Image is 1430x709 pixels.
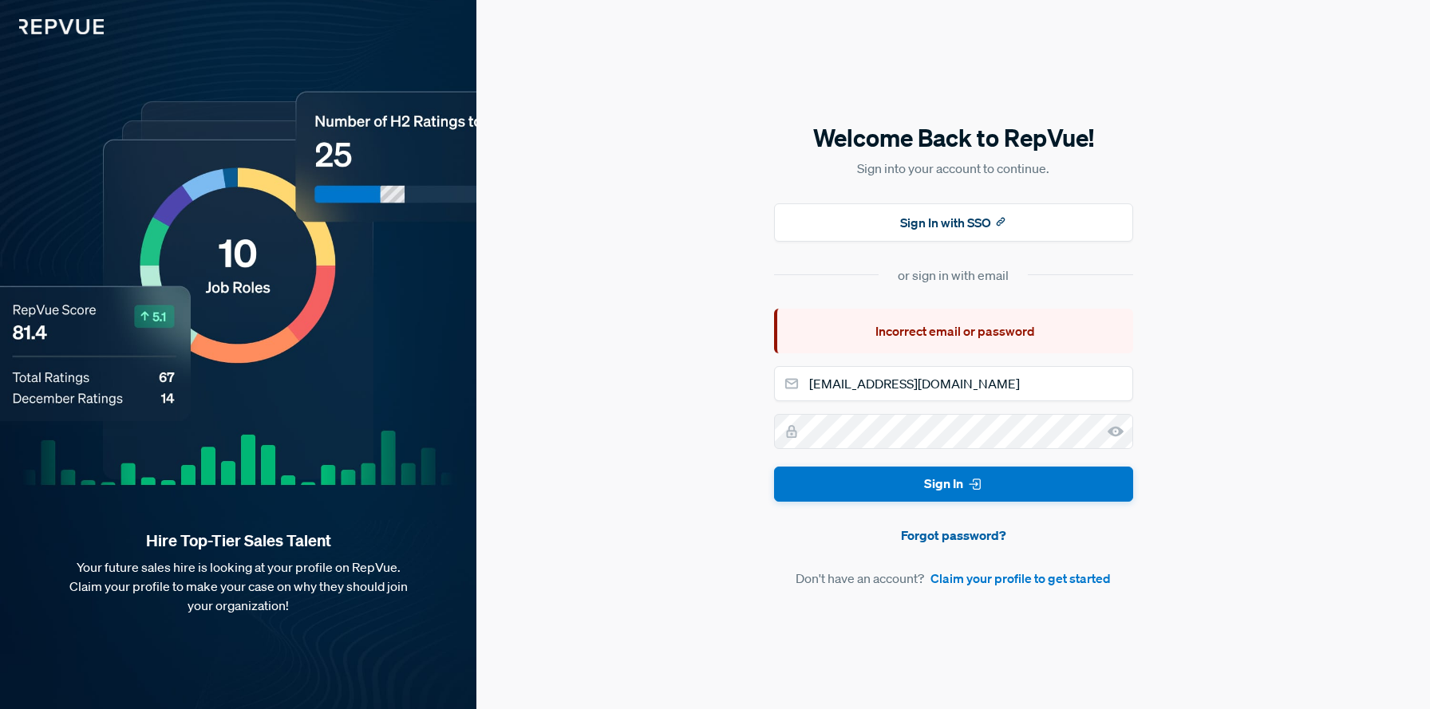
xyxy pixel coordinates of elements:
article: Don't have an account? [774,569,1133,588]
div: or sign in with email [898,266,1009,285]
strong: Hire Top-Tier Sales Talent [26,530,451,551]
h5: Welcome Back to RepVue! [774,121,1133,155]
p: Sign into your account to continue. [774,159,1133,178]
a: Forgot password? [774,526,1133,545]
div: Incorrect email or password [774,309,1133,353]
input: Email address [774,366,1133,401]
a: Claim your profile to get started [930,569,1111,588]
p: Your future sales hire is looking at your profile on RepVue. Claim your profile to make your case... [26,557,451,615]
button: Sign In with SSO [774,203,1133,242]
button: Sign In [774,467,1133,502]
